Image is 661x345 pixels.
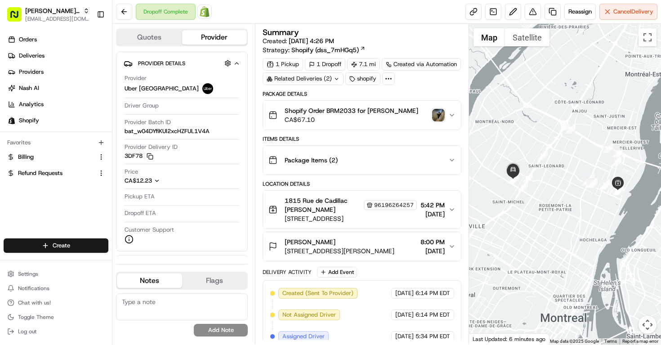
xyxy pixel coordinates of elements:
[538,150,548,160] div: 16
[19,52,45,60] span: Deliveries
[263,72,344,85] div: Related Deliveries (2)
[125,74,147,82] span: Provider
[4,325,108,338] button: Log out
[18,169,63,177] span: Refund Requests
[505,28,549,46] button: Show satellite imagery
[420,210,445,219] span: [DATE]
[125,102,159,110] span: Driver Group
[4,4,93,25] button: [PERSON_NAME] MTL[EMAIL_ADDRESS][DOMAIN_NAME]
[7,169,94,177] a: Refund Requests
[305,58,345,71] div: 1 Dropoff
[613,148,623,157] div: 13
[4,113,112,128] a: Shopify
[117,273,182,288] button: Notes
[182,273,247,288] button: Flags
[285,237,335,246] span: [PERSON_NAME]
[518,182,528,192] div: 18
[125,143,178,151] span: Provider Delivery ID
[125,152,153,160] button: 3DF78
[582,176,592,186] div: 2
[285,196,362,214] span: 1815 Rue de Cadillac [PERSON_NAME]
[285,214,417,223] span: [STREET_ADDRESS]
[600,179,610,189] div: 5
[4,65,112,79] a: Providers
[609,184,619,193] div: 6
[471,333,501,345] img: Google
[523,173,533,183] div: 17
[395,311,414,319] span: [DATE]
[125,177,204,185] button: CA$12.23
[291,45,366,54] a: Shopify (dss_7mHGq5)
[600,179,610,189] div: 11
[182,30,247,45] button: Provider
[19,116,39,125] span: Shopify
[282,311,336,319] span: Not Assigned Driver
[432,109,445,121] img: photo_proof_of_delivery image
[263,135,461,143] div: Items Details
[125,193,155,201] span: Pickup ETA
[317,267,357,278] button: Add Event
[639,316,657,334] button: Map camera controls
[4,150,108,164] button: Billing
[585,174,595,184] div: 1
[125,177,152,184] span: CA$12.23
[586,178,596,188] div: 3
[639,28,657,46] button: Toggle fullscreen view
[19,36,37,44] span: Orders
[19,100,44,108] span: Analytics
[263,36,334,45] span: Created:
[53,242,70,250] span: Create
[18,328,36,335] span: Log out
[415,289,450,297] span: 6:14 PM EDT
[125,85,199,93] span: Uber [GEOGRAPHIC_DATA]
[415,332,450,341] span: 5:34 PM EDT
[382,58,461,71] a: Created via Automation
[19,84,39,92] span: Nash AI
[614,185,624,195] div: 8
[289,37,334,45] span: [DATE] 4:26 PM
[125,118,171,126] span: Provider Batch ID
[395,332,414,341] span: [DATE]
[622,339,658,344] a: Report a map error
[263,146,461,175] button: Package Items (2)
[613,8,653,16] span: Cancel Delivery
[4,238,108,253] button: Create
[568,8,592,16] span: Reassign
[4,135,108,150] div: Favorites
[18,153,34,161] span: Billing
[263,28,299,36] h3: Summary
[4,166,108,180] button: Refund Requests
[18,299,51,306] span: Chat with us!
[263,45,366,54] div: Strategy:
[7,153,94,161] a: Billing
[263,180,461,188] div: Location Details
[509,173,519,183] div: 19
[420,237,445,246] span: 8:00 PM
[4,32,112,47] a: Orders
[471,333,501,345] a: Open this area in Google Maps (opens a new window)
[282,289,353,297] span: Created (Sent To Provider)
[588,178,598,188] div: 4
[125,226,174,234] span: Customer Support
[347,58,380,71] div: 7.1 mi
[18,285,49,292] span: Notifications
[415,311,450,319] span: 6:14 PM EDT
[117,30,182,45] button: Quotes
[4,268,108,280] button: Settings
[18,314,54,321] span: Toggle Theme
[345,72,380,85] div: shopify
[508,174,518,184] div: 20
[138,60,185,67] span: Provider Details
[612,185,622,195] div: 10
[263,232,461,261] button: [PERSON_NAME][STREET_ADDRESS][PERSON_NAME]8:00 PM[DATE]
[4,49,112,63] a: Deliveries
[604,339,617,344] a: Terms
[202,83,213,94] img: uber-new-logo.jpeg
[469,333,549,345] div: Last Updated: 6 minutes ago
[263,90,461,98] div: Package Details
[473,28,505,46] button: Show street map
[199,6,210,17] img: Shopify
[25,6,80,15] button: [PERSON_NAME] MTL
